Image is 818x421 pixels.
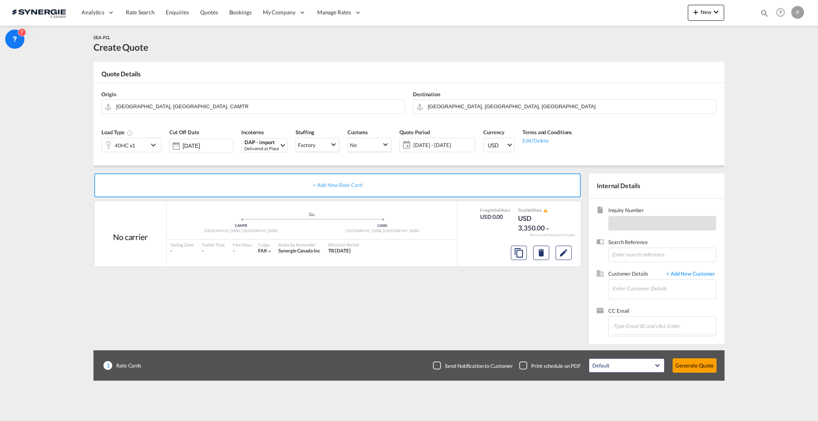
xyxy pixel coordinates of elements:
[445,362,513,369] div: Send Notification to Customer
[296,138,340,152] md-select: Select Stuffing: Factory
[413,99,717,114] md-input-container: Sept Isles, QC, CASEI
[233,242,252,248] div: Free Days
[608,248,716,262] input: Enter search reference
[494,208,501,212] span: Sell
[608,270,662,279] span: Customer Details
[711,7,721,17] md-icon: icon-chevron-down
[169,129,199,135] span: Cut Off Date
[328,248,351,254] span: Till [DATE]
[760,9,769,18] md-icon: icon-magnify
[511,246,527,260] button: Copy
[307,212,317,216] md-icon: assets/icons/custom/ship-fill.svg
[592,362,609,369] div: Default
[347,138,391,152] md-select: Select Customs: No
[113,231,148,242] div: No carrier
[350,142,357,148] div: No
[791,6,804,19] div: P
[514,248,524,258] md-icon: assets/icons/custom/copyQuote.svg
[263,8,296,16] span: My Company
[589,173,725,198] div: Internal Details
[328,248,351,254] div: Till 02 Nov 2025
[101,129,133,135] span: Load Type
[519,361,581,369] md-checkbox: Checkbox No Ink
[480,213,510,221] div: USD 0.00
[522,129,572,135] span: Terms and Conditions
[613,318,693,334] input: Chips input.
[127,130,133,136] md-icon: icon-information-outline
[488,141,506,149] span: USD
[774,6,787,19] span: Help
[399,129,430,135] span: Quote Period
[673,358,717,373] button: Generate Quote
[411,139,475,151] span: [DATE] - [DATE]
[244,145,279,151] div: Delivered at Place
[480,207,510,213] div: Freight Rate
[296,129,314,135] span: Stuffing
[347,129,367,135] span: Customs
[531,362,581,369] div: Print schedule on PDF
[241,138,288,153] md-select: Select Incoterms: DAP - import Delivered at Place
[428,99,712,113] input: Search by Door/Port
[533,246,549,260] button: Delete
[12,4,66,22] img: 1f56c880d42311ef80fc7dca854c8e59.png
[93,41,148,54] div: Create Quote
[166,9,189,16] span: Enquiries
[267,248,272,254] md-icon: icon-chevron-down
[543,208,548,213] md-icon: icon-alert
[317,8,351,16] span: Manage Rates
[171,242,194,248] div: Sailing Date
[171,248,194,254] div: -
[518,214,558,233] div: USD 3,350.00
[612,317,716,334] md-chips-wrap: Chips container. Enter the text area, then type text, and press enter to add a chip.
[202,248,225,254] div: -
[171,223,312,228] div: CAMTR
[433,361,513,369] md-checkbox: Checkbox No Ink
[413,141,473,149] span: [DATE] - [DATE]
[126,9,155,16] span: Rate Search
[328,242,359,248] div: Effective Period
[612,220,614,226] span: -
[313,182,362,188] span: + Add New Rate Card
[101,99,405,114] md-input-container: Montreal, QC, CAMTR
[522,136,572,144] div: Edit/Delete
[312,228,453,234] div: [GEOGRAPHIC_DATA], [GEOGRAPHIC_DATA]
[258,242,273,248] div: Cargo
[93,70,725,82] div: Quote Details
[608,207,716,216] span: Inquiry Number
[278,248,320,254] span: Synergie Canada Inc
[760,9,769,21] div: icon-magnify
[413,91,440,97] span: Destination
[298,142,315,148] div: Factory
[483,129,504,135] span: Currency
[612,280,716,298] input: Enter Customer Details
[527,208,534,212] span: Sell
[608,307,716,316] span: CC Email
[94,173,581,197] div: + Add New Rate Card
[556,246,572,260] button: Edit
[518,207,558,214] div: Total Rate
[244,139,279,145] div: DAP - import
[278,242,320,248] div: Rates by Forwarder
[691,9,721,15] span: New
[312,223,453,228] div: CASEI
[183,143,233,149] input: Select
[115,140,135,151] div: 40HC x1
[241,129,264,135] span: Incoterms
[233,248,234,254] div: -
[202,242,225,248] div: Transit Time
[483,138,514,152] md-select: Select Currency: $ USDUnited States Dollar
[524,233,581,237] div: Remark and Inclusion included
[688,5,724,21] button: icon-plus 400-fgNewicon-chevron-down
[171,228,312,234] div: [GEOGRAPHIC_DATA], [GEOGRAPHIC_DATA]
[103,361,112,370] span: 1
[101,91,116,97] span: Origin
[101,138,161,152] div: 40HC x1icon-chevron-down
[116,99,401,113] input: Search by Door/Port
[545,226,550,232] md-icon: icon-chevron-down
[200,9,218,16] span: Quotes
[81,8,104,16] span: Analytics
[93,35,110,40] span: SEA-FCL
[149,140,161,150] md-icon: icon-chevron-down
